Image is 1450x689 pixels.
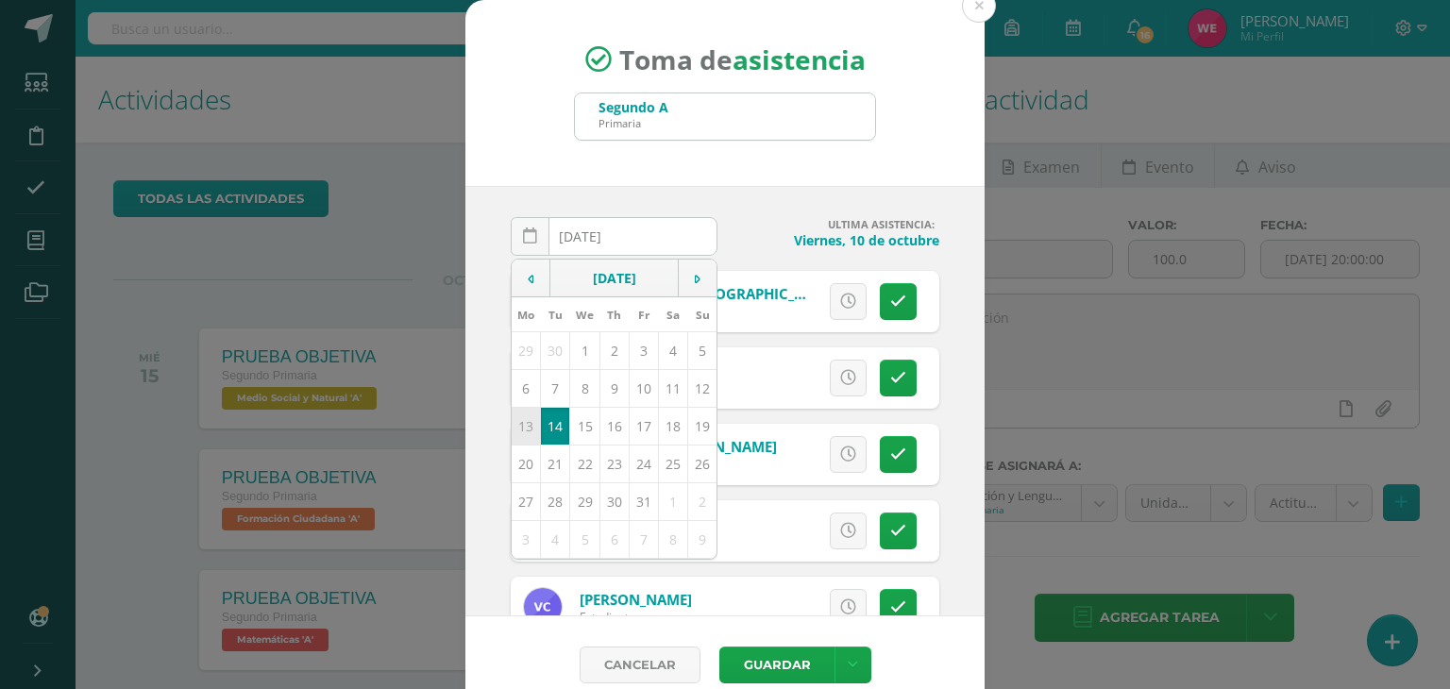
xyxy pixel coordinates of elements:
[659,297,688,332] th: Sa
[599,407,629,445] td: 16
[550,260,679,297] td: [DATE]
[688,369,717,407] td: 12
[629,297,658,332] th: Fr
[688,297,717,332] th: Su
[733,217,939,231] h4: ULTIMA ASISTENCIA:
[512,369,541,407] td: 6
[512,445,541,482] td: 20
[541,331,570,369] td: 30
[599,331,629,369] td: 2
[570,520,599,558] td: 5
[619,42,866,77] span: Toma de
[688,520,717,558] td: 9
[512,482,541,520] td: 27
[599,369,629,407] td: 9
[629,331,658,369] td: 3
[599,445,629,482] td: 23
[570,445,599,482] td: 22
[580,609,692,625] div: Estudiante
[599,482,629,520] td: 30
[599,116,668,130] div: Primaria
[659,369,688,407] td: 11
[659,445,688,482] td: 25
[659,520,688,558] td: 8
[570,297,599,332] th: We
[512,520,541,558] td: 3
[629,369,658,407] td: 10
[659,482,688,520] td: 1
[688,445,717,482] td: 26
[733,231,939,249] h4: Viernes, 10 de octubre
[688,482,717,520] td: 2
[580,590,692,609] a: [PERSON_NAME]
[659,407,688,445] td: 18
[629,407,658,445] td: 17
[599,520,629,558] td: 6
[541,369,570,407] td: 7
[541,297,570,332] th: Tu
[580,647,700,683] a: Cancelar
[541,407,570,445] td: 14
[629,445,658,482] td: 24
[575,93,875,140] input: Busca un grado o sección aquí...
[570,369,599,407] td: 8
[688,407,717,445] td: 19
[541,445,570,482] td: 21
[512,407,541,445] td: 13
[629,482,658,520] td: 31
[512,218,717,255] input: Fecha de Inasistencia
[733,42,866,77] strong: asistencia
[688,331,717,369] td: 5
[512,297,541,332] th: Mo
[541,482,570,520] td: 28
[570,331,599,369] td: 1
[599,98,668,116] div: Segundo A
[599,297,629,332] th: Th
[570,407,599,445] td: 15
[541,520,570,558] td: 4
[570,482,599,520] td: 29
[659,331,688,369] td: 4
[719,647,835,683] button: Guardar
[512,331,541,369] td: 29
[524,588,562,626] img: d4dcfd6322b6c28f3d21d5313874d55f.png
[629,520,658,558] td: 7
